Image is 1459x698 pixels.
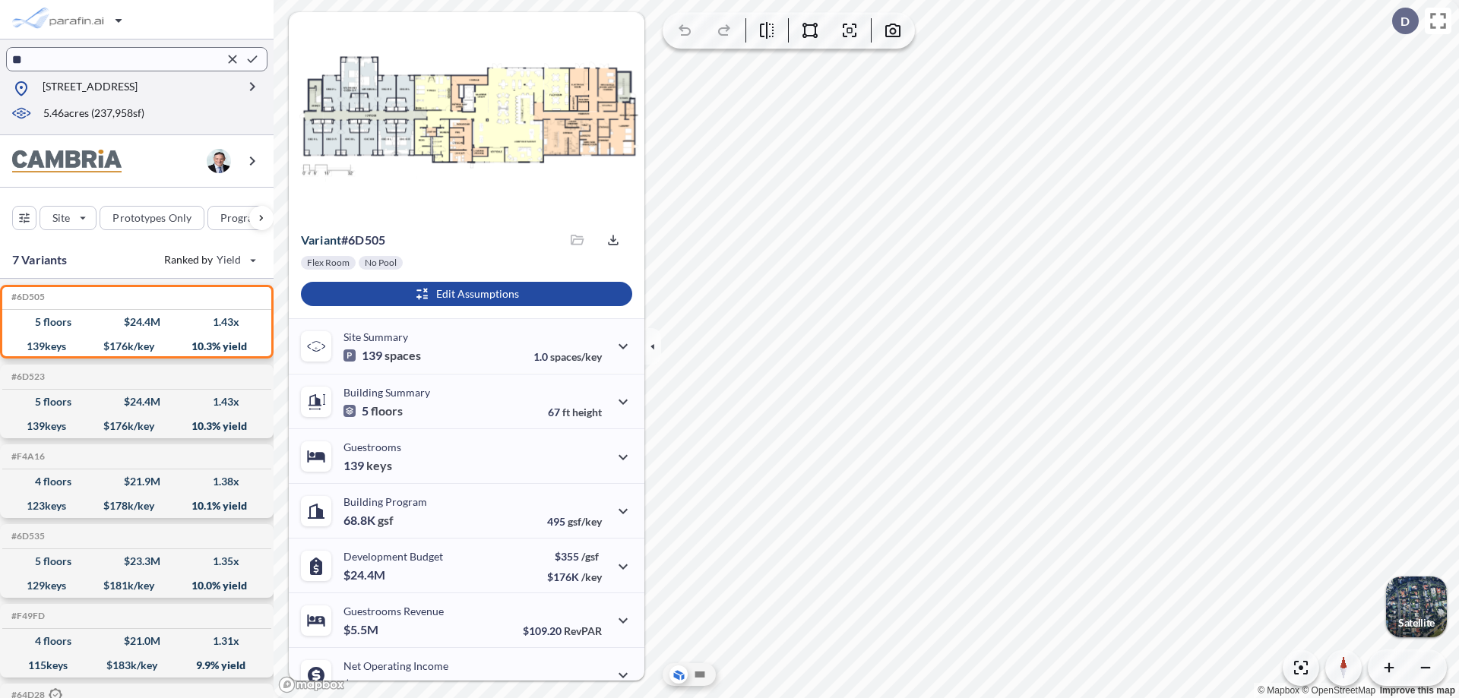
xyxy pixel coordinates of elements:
span: RevPAR [564,624,602,637]
button: Site Plan [691,665,709,684]
span: Yield [217,252,242,267]
p: Development Budget [343,550,443,563]
button: Switcher ImageSatellite [1386,576,1447,637]
span: height [572,406,602,418]
p: Edit Assumptions [436,286,519,302]
span: margin [568,679,602,692]
p: Building Summary [343,386,430,399]
p: 45.0% [537,679,602,692]
p: D [1400,14,1410,28]
p: No Pool [365,257,397,269]
h5: Click to copy the code [8,451,45,462]
p: 68.8K [343,513,394,528]
h5: Click to copy the code [8,611,45,621]
img: Switcher Image [1386,576,1447,637]
span: gsf [378,513,394,528]
p: 5 [343,403,403,418]
span: Variant [301,232,341,247]
span: /key [581,570,602,583]
p: Flex Room [307,257,350,269]
span: gsf/key [568,515,602,528]
p: 495 [547,515,602,528]
p: $355 [547,550,602,563]
button: Ranked by Yield [152,248,266,272]
p: 139 [343,348,421,363]
p: Satellite [1398,617,1435,629]
p: Site Summary [343,330,408,343]
p: 5.46 acres ( 237,958 sf) [43,106,144,122]
p: Guestrooms [343,441,401,453]
p: # 6d505 [301,232,385,248]
button: Aerial View [669,665,688,684]
p: Net Operating Income [343,659,448,672]
span: keys [366,458,392,473]
span: spaces [385,348,421,363]
a: Mapbox [1258,685,1299,696]
a: Mapbox homepage [278,676,345,693]
h5: Click to copy the code [8,371,45,382]
p: Building Program [343,495,427,508]
button: Program [207,206,290,230]
p: $5.5M [343,622,381,637]
a: OpenStreetMap [1302,685,1375,696]
p: 7 Variants [12,251,68,269]
p: [STREET_ADDRESS] [43,79,138,98]
p: $176K [547,570,602,583]
h5: Click to copy the code [8,292,45,302]
img: user logo [207,149,231,173]
p: $24.4M [343,567,388,583]
p: 139 [343,458,392,473]
button: Site [40,206,97,230]
p: Site [52,210,70,226]
p: 67 [548,406,602,418]
p: Guestrooms Revenue [343,605,444,617]
a: Improve this map [1380,685,1455,696]
p: 1.0 [533,350,602,363]
span: /gsf [581,550,599,563]
p: Program [220,210,263,226]
span: spaces/key [550,350,602,363]
span: floors [371,403,403,418]
button: Edit Assumptions [301,282,632,306]
p: $109.20 [523,624,602,637]
button: Prototypes Only [100,206,204,230]
img: BrandImage [12,150,122,173]
h5: Click to copy the code [8,531,45,542]
p: Prototypes Only [112,210,191,226]
span: ft [562,406,570,418]
p: $2.5M [343,677,381,692]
